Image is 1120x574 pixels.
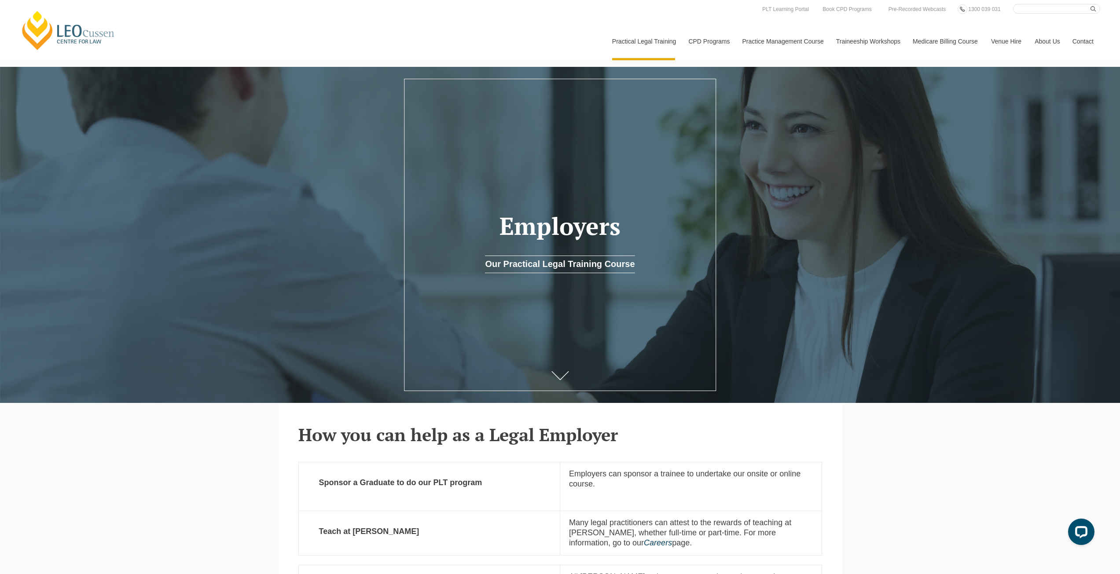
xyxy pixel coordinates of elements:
a: Medicare Billing Course [906,22,984,60]
a: Venue Hire [984,22,1028,60]
iframe: LiveChat chat widget [1061,515,1098,552]
a: Practical Legal Training [606,22,682,60]
a: Pre-Recorded Webcasts [886,4,948,14]
strong: Sponsor a Graduate to do our PLT program [308,469,551,497]
a: Our Practical Legal Training Course [485,256,635,273]
a: [PERSON_NAME] Centre for Law [20,10,117,51]
a: Careers [644,538,672,547]
a: 1300 039 031 [966,4,1002,14]
h2: How you can help as a Legal Employer [298,425,822,444]
a: Book CPD Programs [820,4,874,14]
a: PLT Learning Portal [760,4,811,14]
a: About Us [1028,22,1066,60]
h1: Employers [426,213,694,240]
a: CPD Programs [682,22,735,60]
a: Contact [1066,22,1100,60]
p: Many legal practitioners can attest to the rewards of teaching at [PERSON_NAME], whether full-tim... [569,518,813,548]
a: Traineeship Workshops [830,22,906,60]
p: Employers can sponsor a trainee to undertake our onsite or online course. [569,469,813,490]
a: Practice Management Course [736,22,830,60]
span: 1300 039 031 [968,6,1000,12]
strong: Teach at [PERSON_NAME] [308,518,551,545]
